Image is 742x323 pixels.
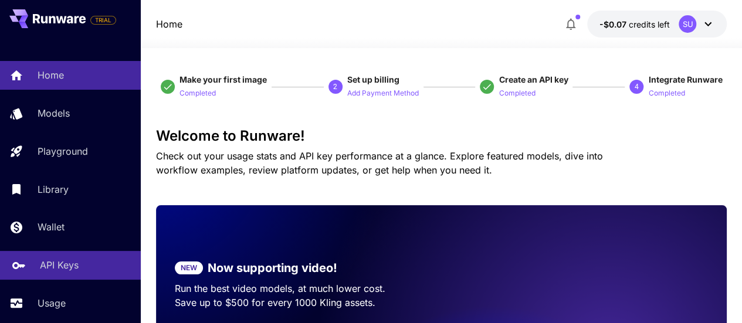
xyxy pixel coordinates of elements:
span: credits left [628,19,669,29]
a: Home [156,17,182,31]
span: Integrate Runware [648,74,722,84]
span: Check out your usage stats and API key performance at a glance. Explore featured models, dive int... [156,150,603,176]
span: Create an API key [499,74,568,84]
span: TRIAL [91,16,116,25]
div: -$0.0748 [599,18,669,30]
p: Completed [648,88,685,99]
p: Now supporting video! [208,259,337,277]
p: Save up to $500 for every 1000 Kling assets. [175,295,423,310]
span: Set up billing [347,74,399,84]
p: Models [38,106,70,120]
h3: Welcome to Runware! [156,128,727,144]
span: Add your payment card to enable full platform functionality. [90,13,116,27]
button: Add Payment Method [347,86,419,100]
p: Library [38,182,69,196]
p: API Keys [40,258,79,272]
span: Make your first image [179,74,267,84]
p: Wallet [38,220,65,234]
p: Completed [179,88,216,99]
button: Completed [648,86,685,100]
span: -$0.07 [599,19,628,29]
nav: breadcrumb [156,17,182,31]
p: Add Payment Method [347,88,419,99]
p: Run the best video models, at much lower cost. [175,281,423,295]
p: 4 [635,81,639,92]
p: Usage [38,296,66,310]
button: -$0.0748SU [587,11,727,38]
div: SU [679,15,696,33]
p: Home [38,68,64,82]
button: Completed [179,86,216,100]
button: Completed [499,86,535,100]
p: 2 [333,81,337,92]
p: NEW [181,263,197,273]
p: Playground [38,144,88,158]
p: Completed [499,88,535,99]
